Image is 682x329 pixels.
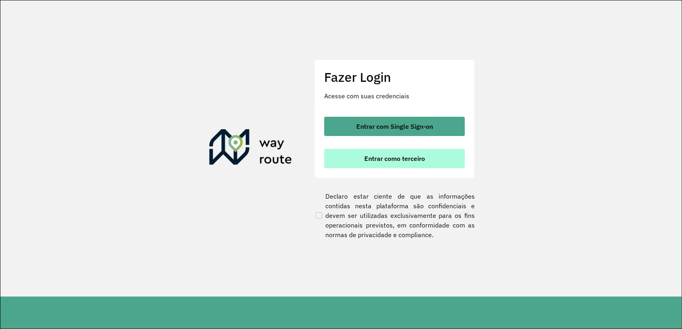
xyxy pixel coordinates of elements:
[209,129,292,168] img: Roteirizador AmbevTech
[324,149,465,168] button: button
[356,123,433,130] span: Entrar com Single Sign-on
[324,69,465,85] h2: Fazer Login
[324,117,465,136] button: button
[314,191,475,240] label: Declaro estar ciente de que as informações contidas nesta plataforma são confidenciais e devem se...
[324,91,465,101] p: Acesse com suas credenciais
[364,155,425,162] span: Entrar como terceiro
